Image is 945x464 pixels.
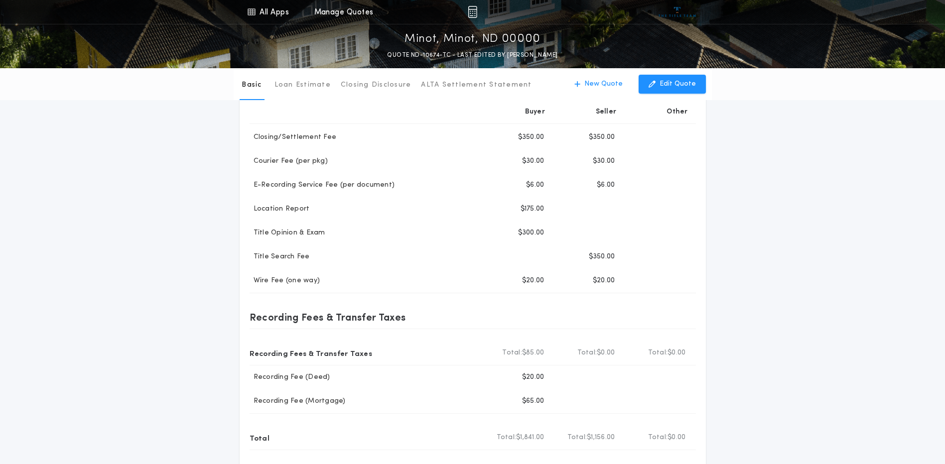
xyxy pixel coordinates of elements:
p: Location Report [250,204,310,214]
p: E-Recording Service Fee (per document) [250,180,395,190]
p: $350.00 [589,132,615,142]
p: Closing Disclosure [341,80,411,90]
p: $20.00 [522,372,544,382]
b: Total: [567,433,587,443]
p: $350.00 [518,132,544,142]
p: Basic [242,80,262,90]
p: Recording Fee (Mortgage) [250,396,346,406]
p: $20.00 [522,276,544,286]
b: Total: [497,433,517,443]
span: $0.00 [668,348,685,358]
p: $30.00 [522,156,544,166]
b: Total: [577,348,597,358]
span: $1,156.00 [587,433,615,443]
p: Recording Fees & Transfer Taxes [250,345,373,361]
p: Other [667,107,687,117]
img: img [468,6,477,18]
p: Wire Fee (one way) [250,276,320,286]
p: New Quote [584,79,623,89]
p: Courier Fee (per pkg) [250,156,328,166]
img: vs-icon [659,7,696,17]
b: Total: [502,348,522,358]
p: $175.00 [521,204,544,214]
p: QUOTE ND-10674-TC - LAST EDITED BY [PERSON_NAME] [387,50,557,60]
p: $65.00 [522,396,544,406]
span: $0.00 [597,348,615,358]
p: Recording Fee (Deed) [250,372,330,382]
p: Minot, Minot, ND 00000 [405,31,540,47]
p: Edit Quote [660,79,696,89]
button: New Quote [564,75,633,94]
p: $350.00 [589,252,615,262]
span: $85.00 [522,348,544,358]
p: ALTA Settlement Statement [421,80,532,90]
p: $6.00 [526,180,544,190]
p: $20.00 [593,276,615,286]
span: $0.00 [668,433,685,443]
p: Buyer [525,107,545,117]
p: Title Opinion & Exam [250,228,325,238]
p: Title Search Fee [250,252,310,262]
p: $30.00 [593,156,615,166]
p: $300.00 [518,228,544,238]
p: Total [250,430,270,446]
b: Total: [648,348,668,358]
p: Loan Estimate [274,80,331,90]
button: Edit Quote [639,75,706,94]
p: Seller [596,107,617,117]
p: Closing/Settlement Fee [250,132,337,142]
span: $1,841.00 [516,433,544,443]
p: $6.00 [597,180,615,190]
p: Recording Fees & Transfer Taxes [250,309,406,325]
b: Total: [648,433,668,443]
